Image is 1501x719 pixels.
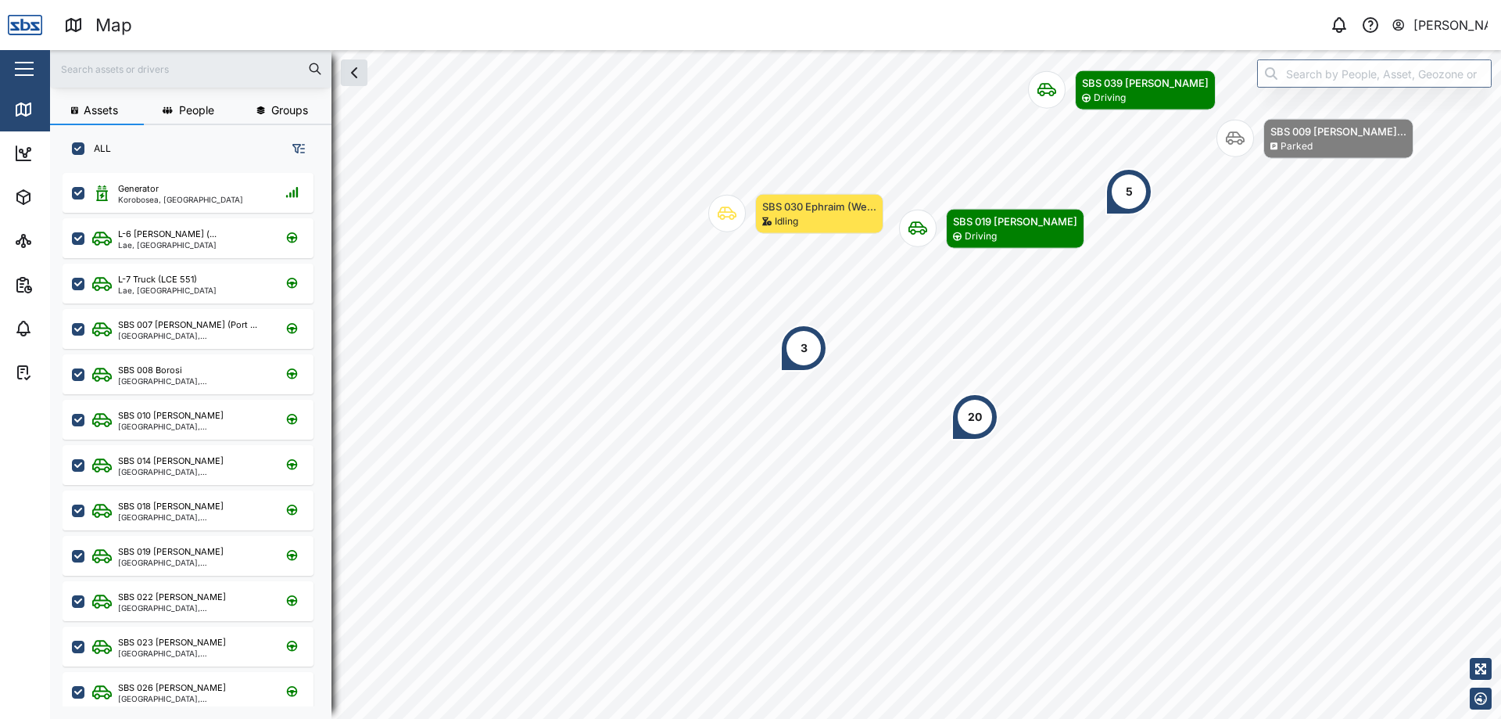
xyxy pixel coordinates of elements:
canvas: Map [50,50,1501,719]
div: SBS 026 [PERSON_NAME] [118,681,226,695]
div: Reports [41,276,94,293]
div: [GEOGRAPHIC_DATA], [GEOGRAPHIC_DATA] [118,649,267,657]
div: L-6 [PERSON_NAME] (... [118,228,217,241]
div: Dashboard [41,145,111,162]
button: [PERSON_NAME] [1391,14,1488,36]
img: Main Logo [8,8,42,42]
div: Driving [965,229,997,244]
div: Generator [118,182,159,196]
div: SBS 019 [PERSON_NAME] [118,545,224,559]
div: SBS 030 Ephraim (We... [762,199,876,214]
div: [GEOGRAPHIC_DATA], [GEOGRAPHIC_DATA] [118,422,267,430]
label: ALL [84,142,111,155]
div: Korobosea, [GEOGRAPHIC_DATA] [118,196,243,203]
div: [PERSON_NAME] [1413,16,1488,35]
div: SBS 022 [PERSON_NAME] [118,591,226,604]
div: Parked [1281,139,1313,154]
div: [GEOGRAPHIC_DATA], [GEOGRAPHIC_DATA] [118,332,267,340]
input: Search by People, Asset, Geozone or Place [1257,59,1492,88]
div: 20 [968,408,982,426]
div: SBS 039 [PERSON_NAME] [1082,75,1209,91]
span: Assets [84,105,118,116]
div: Map marker [1105,168,1152,215]
div: 3 [801,340,808,357]
div: Tasks [41,364,84,381]
div: [GEOGRAPHIC_DATA], [GEOGRAPHIC_DATA] [118,468,267,476]
div: SBS 014 [PERSON_NAME] [118,455,224,468]
div: Map marker [780,325,827,372]
div: Driving [1094,91,1126,106]
div: [GEOGRAPHIC_DATA], [GEOGRAPHIC_DATA] [118,695,267,703]
div: Map marker [899,209,1084,249]
div: Assets [41,189,89,206]
div: Map marker [1028,70,1216,110]
div: SBS 023 [PERSON_NAME] [118,636,226,649]
div: Map marker [951,394,998,440]
div: [GEOGRAPHIC_DATA], [GEOGRAPHIC_DATA] [118,377,267,385]
div: Map marker [1216,119,1413,159]
span: People [179,105,214,116]
div: SBS 007 [PERSON_NAME] (Port ... [118,318,257,332]
div: [GEOGRAPHIC_DATA], [GEOGRAPHIC_DATA] [118,559,267,566]
div: Alarms [41,320,89,337]
div: Lae, [GEOGRAPHIC_DATA] [118,241,217,249]
div: SBS 009 [PERSON_NAME]... [1270,124,1406,139]
div: SBS 010 [PERSON_NAME] [118,409,224,422]
div: Lae, [GEOGRAPHIC_DATA] [118,286,217,294]
div: SBS 008 Borosi [118,364,182,377]
div: L-7 Truck (LCE 551) [118,273,197,286]
input: Search assets or drivers [59,57,322,81]
span: Groups [271,105,308,116]
div: SBS 019 [PERSON_NAME] [953,214,1077,229]
div: Map marker [708,194,883,234]
div: [GEOGRAPHIC_DATA], [GEOGRAPHIC_DATA] [118,513,267,521]
div: Map [41,101,76,118]
div: Sites [41,232,78,250]
div: Idling [775,214,798,229]
div: Map [95,12,132,39]
div: 5 [1126,183,1133,200]
div: SBS 018 [PERSON_NAME] [118,500,224,513]
div: grid [63,167,331,706]
div: [GEOGRAPHIC_DATA], [GEOGRAPHIC_DATA] [118,604,267,612]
